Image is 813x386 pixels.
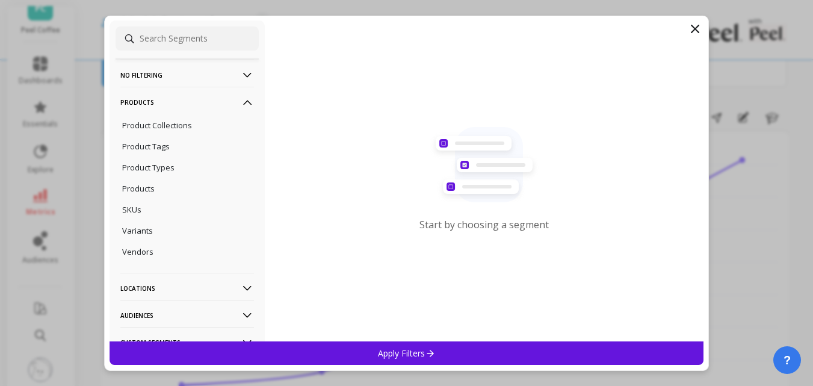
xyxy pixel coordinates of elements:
p: Custom Segments [120,327,254,358]
p: Products [122,183,155,194]
p: Apply Filters [378,347,435,359]
p: Locations [120,273,254,304]
p: Product Collections [122,120,192,131]
p: Product Tags [122,141,170,152]
p: Product Types [122,162,175,173]
span: ? [784,352,791,369]
p: Vendors [122,246,153,257]
p: Products [120,87,254,117]
p: Variants [122,225,153,236]
p: No filtering [120,60,254,90]
button: ? [773,346,801,374]
p: Start by choosing a segment [419,218,549,231]
p: Audiences [120,300,254,331]
p: SKUs [122,204,141,215]
input: Search Segments [116,26,259,51]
